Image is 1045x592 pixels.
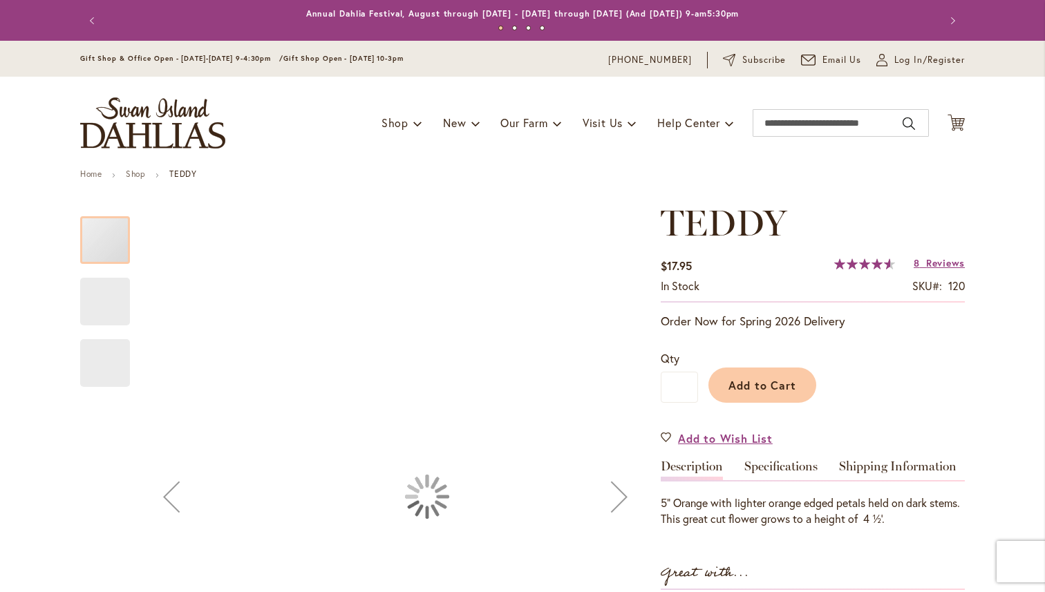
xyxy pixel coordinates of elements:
[500,115,547,130] span: Our Farm
[723,53,786,67] a: Subscribe
[80,54,283,63] span: Gift Shop & Office Open - [DATE]-[DATE] 9-4:30pm /
[80,7,108,35] button: Previous
[661,351,679,365] span: Qty
[834,258,895,269] div: 92%
[583,115,623,130] span: Visit Us
[661,201,787,245] span: TEDDY
[126,169,145,179] a: Shop
[914,256,965,269] a: 8 Reviews
[80,97,225,149] a: store logo
[661,460,965,527] div: Detailed Product Info
[661,278,699,294] div: Availability
[912,278,942,293] strong: SKU
[382,115,408,130] span: Shop
[661,278,699,293] span: In stock
[744,460,818,480] a: Specifications
[661,313,965,330] p: Order Now for Spring 2026 Delivery
[661,430,773,446] a: Add to Wish List
[894,53,965,67] span: Log In/Register
[801,53,862,67] a: Email Us
[728,378,797,392] span: Add to Cart
[839,460,957,480] a: Shipping Information
[937,7,965,35] button: Next
[822,53,862,67] span: Email Us
[498,26,503,30] button: 1 of 4
[526,26,531,30] button: 3 of 4
[742,53,786,67] span: Subscribe
[80,169,102,179] a: Home
[169,169,196,179] strong: TEDDY
[80,202,144,264] div: Teddy
[80,325,130,387] div: Teddy
[608,53,692,67] a: [PHONE_NUMBER]
[540,26,545,30] button: 4 of 4
[661,460,723,480] a: Description
[914,256,920,269] span: 8
[876,53,965,67] a: Log In/Register
[283,54,404,63] span: Gift Shop Open - [DATE] 10-3pm
[708,367,816,403] button: Add to Cart
[948,278,965,294] div: 120
[80,264,144,325] div: Teddy
[661,258,692,273] span: $17.95
[661,562,749,584] strong: Great with...
[657,115,720,130] span: Help Center
[678,430,773,446] span: Add to Wish List
[661,495,965,527] div: 5” Orange with lighter orange edged petals held on dark stems. This great cut flower grows to a h...
[306,8,740,19] a: Annual Dahlia Festival, August through [DATE] - [DATE] through [DATE] (And [DATE]) 9-am5:30pm
[443,115,466,130] span: New
[926,256,965,269] span: Reviews
[512,26,517,30] button: 2 of 4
